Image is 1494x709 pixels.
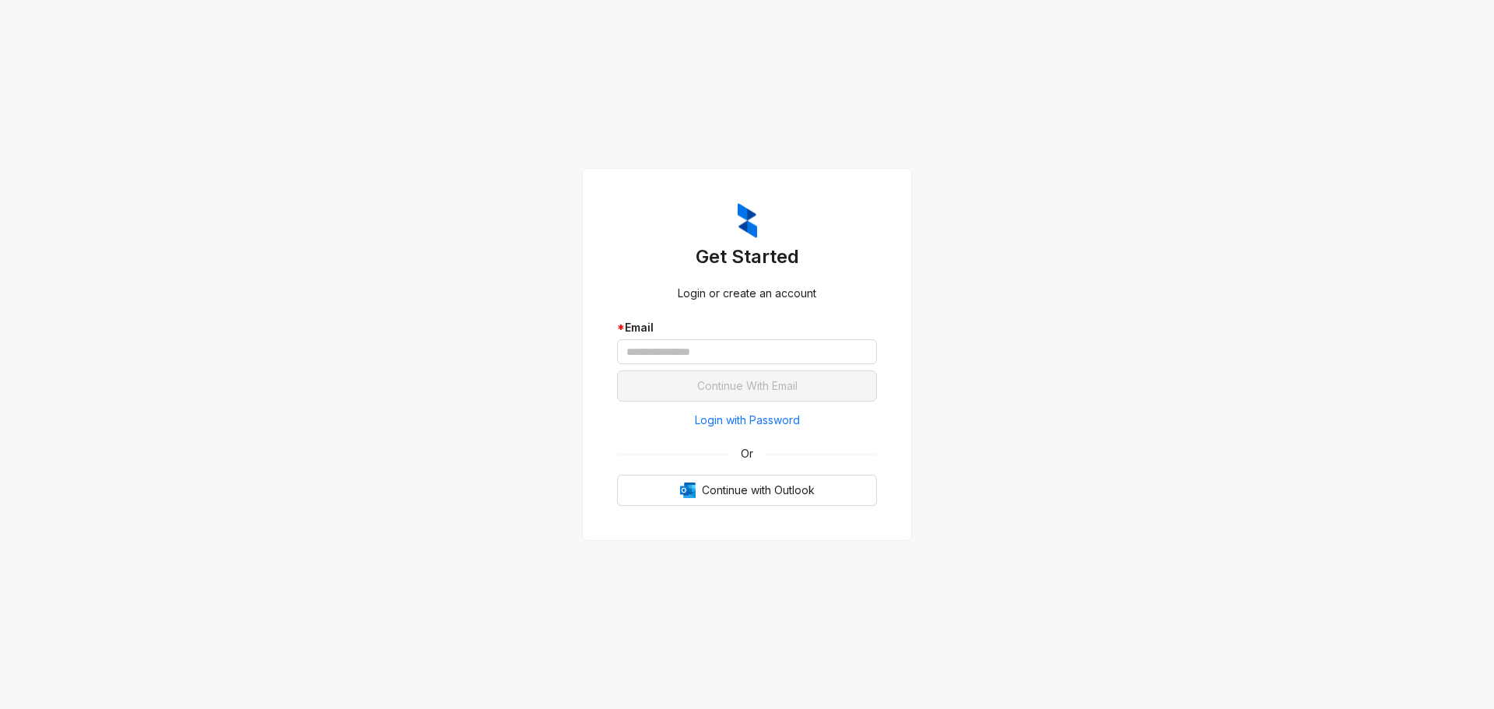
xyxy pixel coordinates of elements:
[730,445,764,462] span: Or
[617,475,877,506] button: OutlookContinue with Outlook
[738,203,757,239] img: ZumaIcon
[695,412,800,429] span: Login with Password
[617,244,877,269] h3: Get Started
[680,483,696,498] img: Outlook
[617,319,877,336] div: Email
[617,370,877,402] button: Continue With Email
[617,408,877,433] button: Login with Password
[617,285,877,302] div: Login or create an account
[702,482,815,499] span: Continue with Outlook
